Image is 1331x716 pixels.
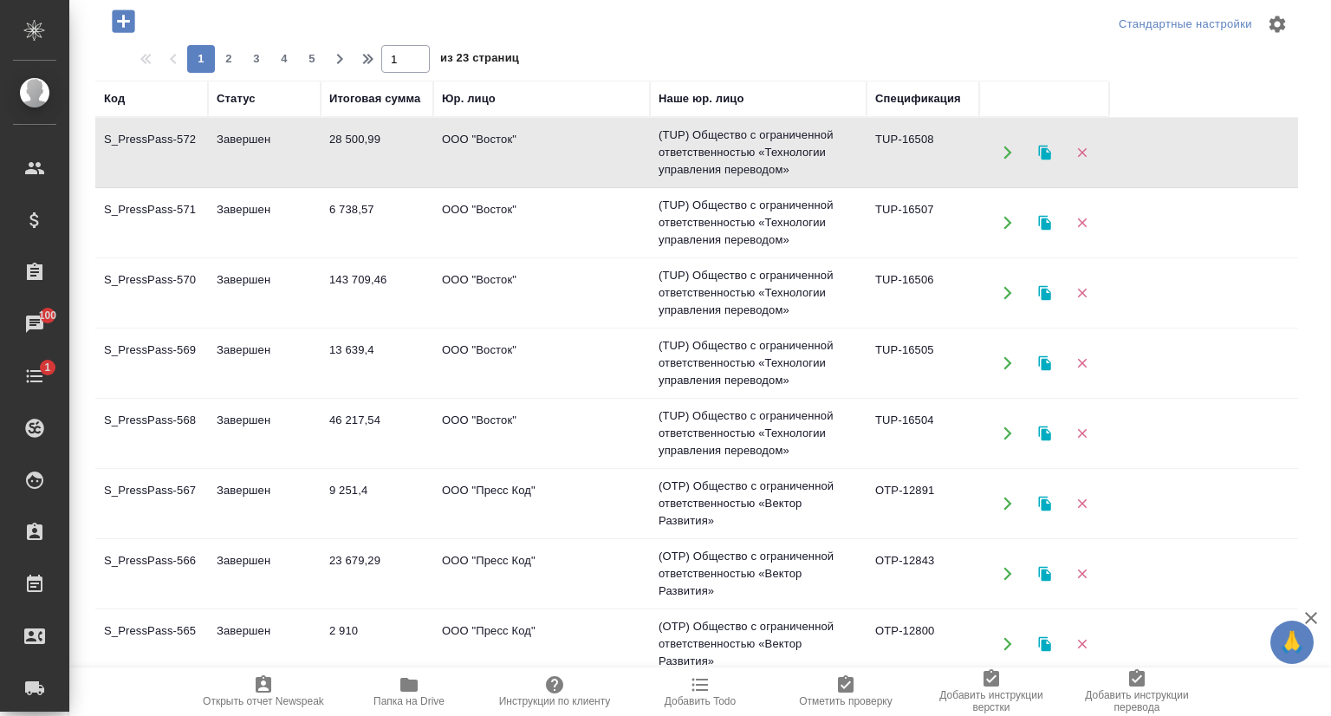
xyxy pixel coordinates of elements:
td: (TUP) Общество с ограниченной ответственностью «Технологии управления переводом» [650,118,867,187]
span: Отметить проверку [799,695,892,707]
div: split button [1114,11,1256,38]
td: OTP-12891 [867,473,979,534]
button: Клонировать [1027,416,1062,452]
span: 100 [29,307,68,324]
td: 46 217,54 [321,403,433,464]
button: Клонировать [1027,276,1062,311]
div: Спецификация [875,90,961,107]
a: 100 [4,303,65,346]
button: Клонировать [1027,205,1062,241]
button: Открыть [990,486,1025,522]
td: 13 639,4 [321,333,433,394]
td: TUP-16506 [867,263,979,323]
td: Завершен [208,614,321,674]
td: S_PressPass-569 [95,333,208,394]
a: 1 [4,355,65,398]
td: ООО "Восток" [433,403,650,464]
td: TUP-16505 [867,333,979,394]
td: (TUP) Общество с ограниченной ответственностью «Технологии управления переводом» [650,258,867,328]
td: S_PressPass-568 [95,403,208,464]
td: 6 738,57 [321,192,433,253]
button: Клонировать [1027,486,1062,522]
div: Юр. лицо [442,90,496,107]
span: Добавить Todo [665,695,736,707]
td: S_PressPass-572 [95,122,208,183]
td: OTP-12843 [867,544,979,604]
td: ООО "Пресс Код" [433,544,650,604]
div: Код [104,90,125,107]
span: Настроить таблицу [1256,3,1298,45]
button: Удалить [1064,346,1100,381]
div: Статус [217,90,256,107]
button: Клонировать [1027,346,1062,381]
td: S_PressPass-570 [95,263,208,323]
button: Инструкции по клиенту [482,667,627,716]
td: OTP-12800 [867,614,979,674]
span: Папка на Drive [373,695,445,707]
td: 28 500,99 [321,122,433,183]
td: 143 709,46 [321,263,433,323]
span: 3 [243,50,270,68]
button: Добавить проект [100,3,147,39]
span: 1 [34,359,61,376]
td: (OTP) Общество с ограниченной ответственностью «Вектор Развития» [650,609,867,679]
td: Завершен [208,544,321,604]
td: S_PressPass-567 [95,473,208,534]
button: 3 [243,45,270,73]
button: 5 [298,45,326,73]
button: Папка на Drive [336,667,482,716]
button: Удалить [1064,276,1100,311]
td: (TUP) Общество с ограниченной ответственностью «Технологии управления переводом» [650,329,867,398]
button: Удалить [1064,486,1100,522]
td: (TUP) Общество с ограниченной ответственностью «Технологии управления переводом» [650,399,867,468]
span: 5 [298,50,326,68]
td: Завершен [208,192,321,253]
td: ООО "Восток" [433,122,650,183]
div: Итоговая сумма [329,90,420,107]
td: S_PressPass-565 [95,614,208,674]
button: Отметить проверку [773,667,919,716]
td: (OTP) Общество с ограниченной ответственностью «Вектор Развития» [650,539,867,609]
span: из 23 страниц [440,48,519,73]
td: Завершен [208,122,321,183]
td: S_PressPass-566 [95,544,208,604]
td: S_PressPass-571 [95,192,208,253]
button: Добавить Todo [627,667,773,716]
button: Клонировать [1027,557,1062,592]
td: (TUP) Общество с ограниченной ответственностью «Технологии управления переводом» [650,188,867,257]
td: Завершен [208,403,321,464]
button: Удалить [1064,416,1100,452]
td: ООО "Восток" [433,192,650,253]
button: Удалить [1064,627,1100,662]
td: Завершен [208,473,321,534]
td: 23 679,29 [321,544,433,604]
td: ООО "Пресс Код" [433,614,650,674]
div: Наше юр. лицо [659,90,744,107]
button: Открыть [990,276,1025,311]
button: 2 [215,45,243,73]
span: Открыть отчет Newspeak [203,695,324,707]
td: TUP-16508 [867,122,979,183]
td: 9 251,4 [321,473,433,534]
span: Инструкции по клиенту [499,695,611,707]
td: TUP-16507 [867,192,979,253]
button: Удалить [1064,135,1100,171]
span: Добавить инструкции перевода [1075,689,1199,713]
button: Добавить инструкции перевода [1064,667,1210,716]
td: ООО "Восток" [433,333,650,394]
button: Открыть [990,627,1025,662]
span: 2 [215,50,243,68]
button: Добавить инструкции верстки [919,667,1064,716]
span: 4 [270,50,298,68]
button: Удалить [1064,205,1100,241]
td: (OTP) Общество с ограниченной ответственностью «Вектор Развития» [650,469,867,538]
span: Добавить инструкции верстки [929,689,1054,713]
button: Открыть [990,205,1025,241]
td: Завершен [208,333,321,394]
button: 4 [270,45,298,73]
td: ООО "Пресс Код" [433,473,650,534]
button: Клонировать [1027,627,1062,662]
span: 🙏 [1277,624,1307,661]
td: Завершен [208,263,321,323]
td: ООО "Восток" [433,263,650,323]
